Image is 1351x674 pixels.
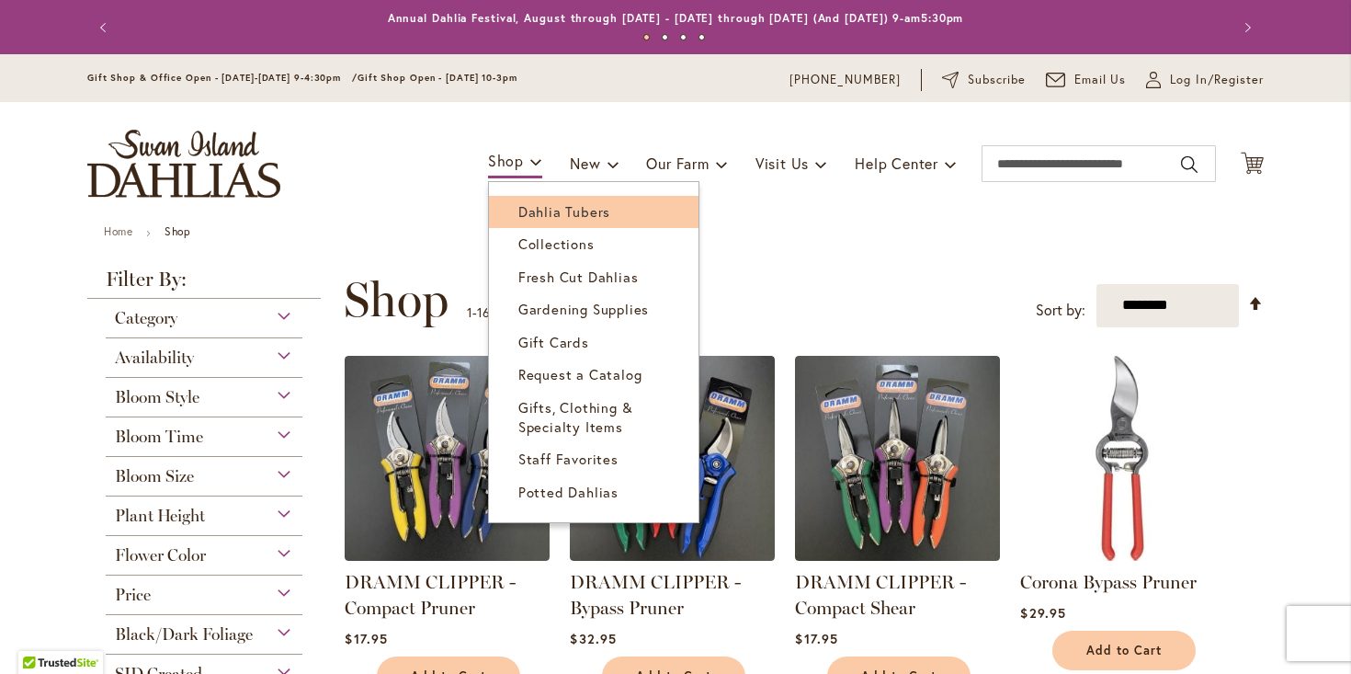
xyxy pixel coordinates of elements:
span: $17.95 [795,630,837,647]
span: $17.95 [345,630,387,647]
button: 4 of 4 [698,34,705,40]
button: 3 of 4 [680,34,687,40]
a: DRAMM CLIPPER - Compact Pruner [345,547,550,565]
span: Request a Catalog [518,365,642,383]
span: Fresh Cut Dahlias [518,268,639,286]
a: Corona Bypass Pruner [1020,547,1225,565]
a: DRAMM CLIPPER - Bypass Pruner [570,571,741,619]
span: Category [115,308,177,328]
a: [PHONE_NUMBER] [789,71,901,89]
button: Next [1227,9,1264,46]
a: Home [104,224,132,238]
img: DRAMM CLIPPER - Compact Pruner [345,356,550,561]
span: $32.95 [570,630,616,647]
button: Previous [87,9,124,46]
span: Email Us [1074,71,1127,89]
span: $29.95 [1020,604,1065,622]
a: DRAMM CLIPPER - Bypass Pruner [570,547,775,565]
label: Sort by: [1036,293,1085,327]
span: Dahlia Tubers [518,202,610,221]
a: DRAMM CLIPPER - Compact Shear [795,547,1000,565]
span: Staff Favorites [518,450,619,468]
span: Flower Color [115,545,206,565]
span: Potted Dahlias [518,483,619,501]
span: Price [115,585,151,605]
span: Shop [344,272,448,327]
span: Visit Us [755,154,809,173]
span: Subscribe [968,71,1026,89]
a: DRAMM CLIPPER - Compact Shear [795,571,966,619]
span: Plant Height [115,506,205,526]
strong: Shop [165,224,190,238]
button: 2 of 4 [662,34,668,40]
span: 16 [477,303,490,321]
span: Bloom Style [115,387,199,407]
img: DRAMM CLIPPER - Compact Shear [795,356,1000,561]
a: DRAMM CLIPPER - Compact Pruner [345,571,516,619]
span: Gardening Supplies [518,300,649,318]
span: Help Center [855,154,938,173]
span: Bloom Size [115,466,194,486]
a: Subscribe [942,71,1026,89]
button: 1 of 4 [643,34,650,40]
span: 1 [467,303,472,321]
span: Collections [518,234,595,253]
span: Shop [488,151,524,170]
span: Bloom Time [115,427,203,447]
a: Gift Cards [489,326,698,359]
a: Log In/Register [1146,71,1264,89]
a: Corona Bypass Pruner [1020,571,1197,593]
a: Annual Dahlia Festival, August through [DATE] - [DATE] through [DATE] (And [DATE]) 9-am5:30pm [388,11,964,25]
span: Availability [115,348,194,368]
span: Add to Cart [1086,643,1162,658]
button: Add to Cart [1052,631,1196,670]
a: Email Us [1046,71,1127,89]
span: Gifts, Clothing & Specialty Items [518,398,633,436]
span: Black/Dark Foliage [115,624,253,645]
img: Corona Bypass Pruner [1020,356,1225,561]
strong: Filter By: [87,269,321,299]
span: Log In/Register [1170,71,1264,89]
span: Gift Shop Open - [DATE] 10-3pm [358,72,517,84]
p: - of products [467,298,573,327]
iframe: Launch Accessibility Center [14,609,65,660]
a: store logo [87,130,280,198]
span: Gift Shop & Office Open - [DATE]-[DATE] 9-4:30pm / [87,72,358,84]
span: New [570,154,600,173]
span: Our Farm [646,154,709,173]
